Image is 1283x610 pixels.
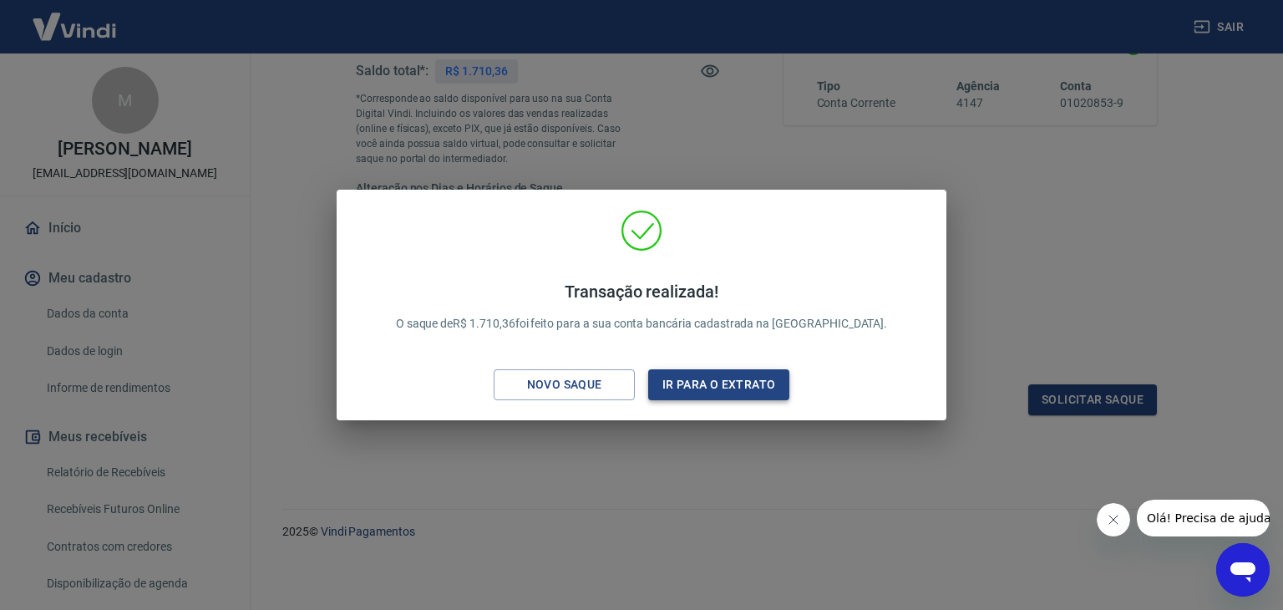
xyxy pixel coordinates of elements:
h4: Transação realizada! [396,282,888,302]
iframe: Mensagem da empresa [1137,500,1270,536]
iframe: Fechar mensagem [1097,503,1130,536]
span: Olá! Precisa de ajuda? [10,12,140,25]
p: O saque de R$ 1.710,36 foi feito para a sua conta bancária cadastrada na [GEOGRAPHIC_DATA]. [396,282,888,333]
iframe: Botão para abrir a janela de mensagens [1216,543,1270,597]
button: Ir para o extrato [648,369,789,400]
div: Novo saque [507,374,622,395]
button: Novo saque [494,369,635,400]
